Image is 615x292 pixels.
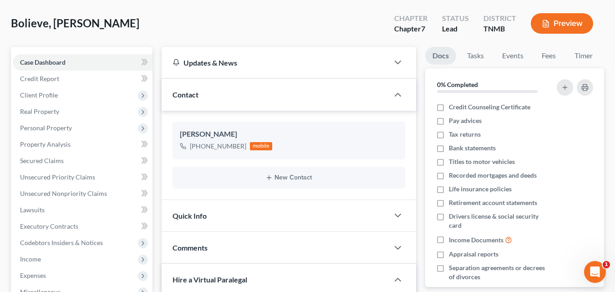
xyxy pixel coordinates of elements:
[20,222,78,230] span: Executory Contracts
[449,184,512,194] span: Life insurance policies
[534,47,564,65] a: Fees
[449,102,530,112] span: Credit Counseling Certificate
[449,198,537,207] span: Retirement account statements
[13,169,152,185] a: Unsecured Priority Claims
[449,212,552,230] span: Drivers license & social security card
[495,47,531,65] a: Events
[449,263,552,282] span: Separation agreements or decrees of divorces
[531,13,593,34] button: Preview
[20,124,72,132] span: Personal Property
[173,243,208,252] span: Comments
[603,261,610,268] span: 1
[442,13,469,24] div: Status
[449,171,537,180] span: Recorded mortgages and deeds
[173,211,207,220] span: Quick Info
[584,261,606,283] iframe: Intercom live chat
[483,13,516,24] div: District
[567,47,600,65] a: Timer
[449,116,482,125] span: Pay advices
[437,81,478,88] strong: 0% Completed
[13,136,152,153] a: Property Analysis
[20,173,95,181] span: Unsecured Priority Claims
[20,75,59,82] span: Credit Report
[13,54,152,71] a: Case Dashboard
[394,24,427,34] div: Chapter
[173,90,198,99] span: Contact
[20,58,66,66] span: Case Dashboard
[13,202,152,218] a: Lawsuits
[394,13,427,24] div: Chapter
[442,24,469,34] div: Lead
[425,47,456,65] a: Docs
[449,130,481,139] span: Tax returns
[190,142,246,151] div: [PHONE_NUMBER]
[173,58,378,67] div: Updates & News
[13,218,152,235] a: Executory Contracts
[180,129,398,140] div: [PERSON_NAME]
[13,185,152,202] a: Unsecured Nonpriority Claims
[421,24,425,33] span: 7
[483,24,516,34] div: TNMB
[449,250,498,259] span: Appraisal reports
[20,140,71,148] span: Property Analysis
[250,142,273,150] div: mobile
[180,174,398,181] button: New Contact
[20,157,64,164] span: Secured Claims
[11,16,139,30] span: Bolieve, [PERSON_NAME]
[20,108,59,115] span: Real Property
[20,206,45,214] span: Lawsuits
[460,47,491,65] a: Tasks
[449,143,496,153] span: Bank statements
[20,272,46,279] span: Expenses
[449,157,515,166] span: Titles to motor vehicles
[20,255,41,263] span: Income
[13,71,152,87] a: Credit Report
[13,153,152,169] a: Secured Claims
[20,190,107,197] span: Unsecured Nonpriority Claims
[449,236,503,245] span: Income Documents
[20,91,58,99] span: Client Profile
[20,239,103,246] span: Codebtors Insiders & Notices
[173,275,247,284] span: Hire a Virtual Paralegal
